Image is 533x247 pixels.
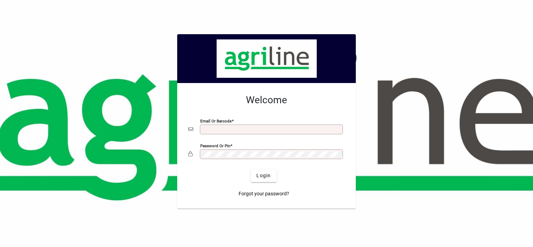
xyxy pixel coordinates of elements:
button: Login [251,170,276,182]
span: Forgot your password? [239,190,289,197]
mat-label: Password or Pin [200,143,230,148]
a: Forgot your password? [236,188,292,200]
span: Login [256,172,271,179]
h2: Welcome [188,94,345,106]
mat-label: Email or Barcode [200,118,232,123]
